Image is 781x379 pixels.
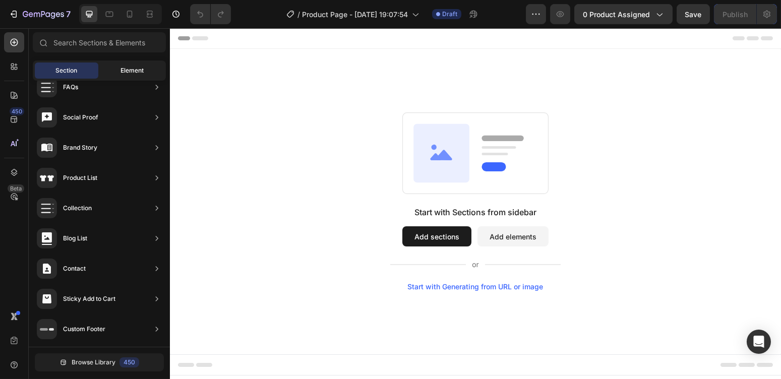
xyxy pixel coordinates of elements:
[33,32,166,52] input: Search Sections & Elements
[72,358,115,367] span: Browse Library
[685,10,702,19] span: Save
[4,4,75,24] button: 7
[302,9,408,20] span: Product Page - [DATE] 19:07:54
[190,4,231,24] div: Undo/Redo
[723,9,748,20] div: Publish
[35,353,164,371] button: Browse Library450
[63,143,97,153] div: Brand Story
[63,203,92,213] div: Collection
[297,9,300,20] span: /
[63,82,78,92] div: FAQs
[245,178,367,190] div: Start with Sections from sidebar
[10,107,24,115] div: 450
[121,66,144,75] span: Element
[56,66,78,75] span: Section
[442,10,457,19] span: Draft
[232,198,302,218] button: Add sections
[747,330,771,354] div: Open Intercom Messenger
[63,294,115,304] div: Sticky Add to Cart
[714,4,756,24] button: Publish
[119,357,139,367] div: 450
[63,264,86,274] div: Contact
[170,28,781,379] iframe: Design area
[63,233,87,243] div: Blog List
[308,198,379,218] button: Add elements
[238,255,374,263] div: Start with Generating from URL or image
[677,4,710,24] button: Save
[66,8,71,20] p: 7
[63,324,105,334] div: Custom Footer
[63,112,98,122] div: Social Proof
[63,173,97,183] div: Product List
[574,4,673,24] button: 0 product assigned
[583,9,650,20] span: 0 product assigned
[8,184,24,193] div: Beta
